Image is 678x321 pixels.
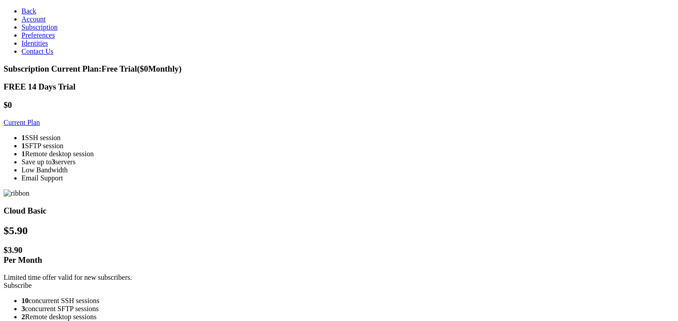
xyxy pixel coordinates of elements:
a: Subscription [21,23,58,31]
strong: 1 [21,134,25,141]
span: Limited time offer valid for new subscribers. [4,274,132,281]
h2: $ 5.90 [4,225,674,237]
li: concurrent SSH sessions [21,297,674,305]
h3: Subscription [4,64,674,74]
li: Remote desktop session [21,150,674,158]
div: Per Month [4,255,674,265]
strong: 3 [52,158,55,166]
img: ribbon [4,189,29,197]
a: Preferences [21,31,55,39]
li: Low Bandwidth [21,166,674,174]
span: Current Plan: Free Trial ($ 0 Monthly) [51,64,182,73]
a: Identities [21,39,48,47]
a: Back [21,7,36,15]
li: SFTP session [21,142,674,150]
a: Subscribe [4,282,32,289]
li: concurrent SFTP sessions [21,305,674,313]
h1: $0 [4,100,674,110]
li: Email Support [21,174,674,182]
li: Remote desktop sessions [21,313,674,321]
li: Save up to servers [21,158,674,166]
strong: 3 [21,305,25,312]
h3: Cloud Basic [4,206,674,216]
strong: 1 [21,142,25,150]
li: SSH session [21,134,674,142]
strong: 10 [21,297,29,304]
strong: 2 [21,313,25,321]
a: Account [21,15,46,23]
h1: $ 3.90 [4,245,674,265]
h3: FREE 14 Days Trial [4,82,674,92]
strong: 1 [21,150,25,158]
a: Current Plan [4,119,40,126]
a: Contact Us [21,47,54,55]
